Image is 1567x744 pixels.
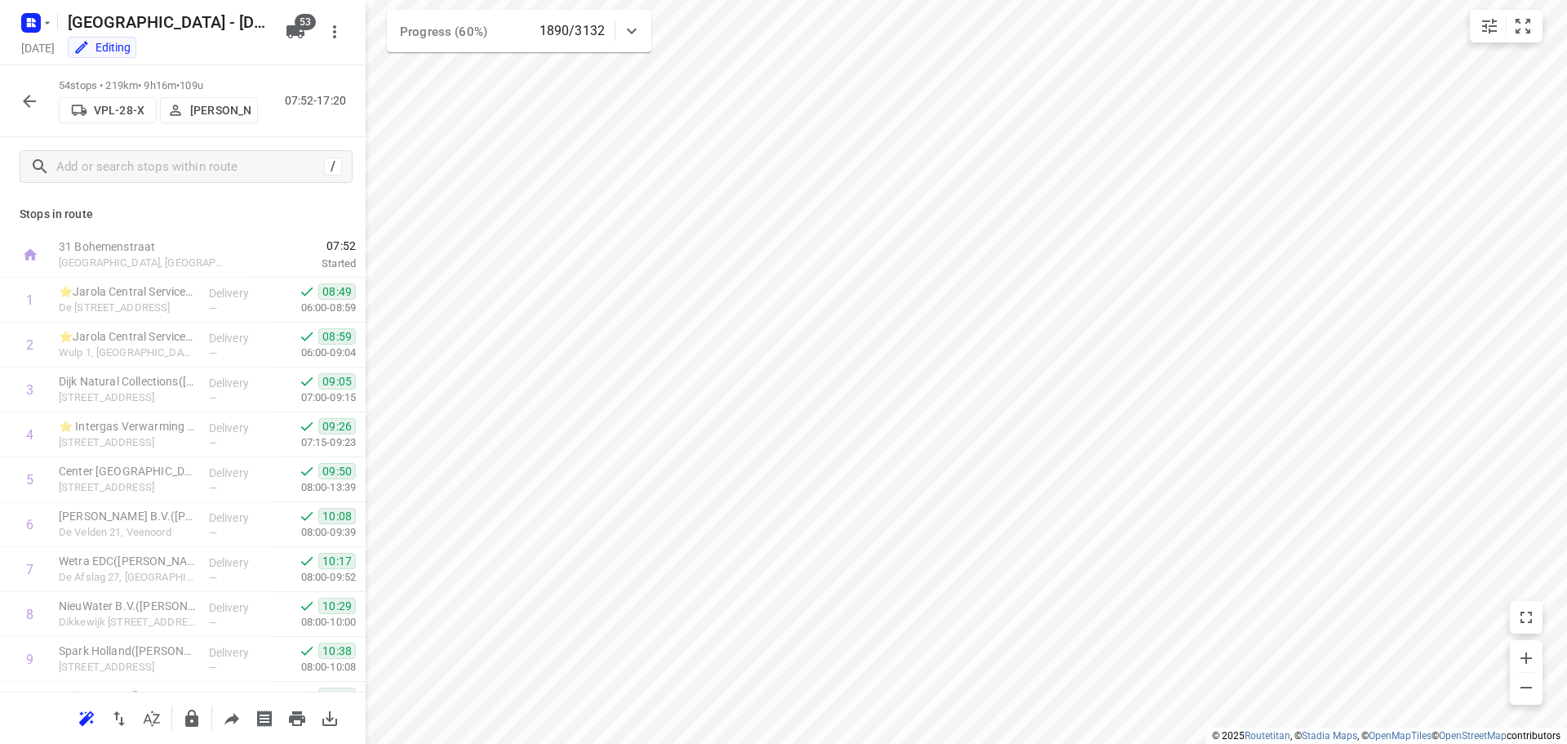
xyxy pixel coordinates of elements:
p: De Velden 21, Veenoord [59,524,196,541]
div: 8 [26,607,33,622]
p: [STREET_ADDRESS] [59,659,196,675]
span: 53 [295,14,316,30]
a: Routetitan [1245,730,1290,742]
span: 10:38 [318,643,356,659]
p: [PERSON_NAME] B.V.([PERSON_NAME] B.V.) [59,508,196,524]
span: • [176,79,180,91]
p: Delivery [209,644,269,661]
span: 10:42 [318,688,356,704]
p: ⭐Jarola Central Services B.V. - Coevorden nieuw(Isa Plasman) [59,283,196,300]
button: 53 [279,16,312,48]
button: [PERSON_NAME] [160,97,258,123]
svg: Done [299,373,315,390]
div: You are currently in edit mode. [73,39,131,56]
div: 5 [26,472,33,488]
span: Print route [281,710,313,725]
p: Delivery [209,465,269,481]
span: Reoptimize route [70,710,103,725]
a: OpenMapTiles [1369,730,1432,742]
span: — [209,527,217,539]
p: Delivery [209,599,269,616]
p: 54 stops • 219km • 9h16m [59,78,258,94]
h5: Rename [61,9,273,35]
div: 1 [26,292,33,308]
p: Spark Holland(Engeltje Kampijon) [59,643,196,659]
span: 08:49 [318,283,356,300]
div: 2 [26,337,33,353]
svg: Done [299,643,315,659]
div: 4 [26,427,33,443]
div: 6 [26,517,33,532]
p: NieuWater B.V.(Wichert Kanis) [59,598,196,614]
p: Dijk Natural Collections(Tessa Faas) [59,373,196,390]
a: Stadia Maps [1302,730,1357,742]
p: Delivery [209,510,269,526]
p: [STREET_ADDRESS] [59,390,196,406]
p: Dikkewijk Oostzijde 54, Nieuw-amsterdam [59,614,196,630]
svg: Done [299,688,315,704]
p: 07:52-17:20 [285,92,353,109]
span: Share route [215,710,248,725]
button: More [318,16,351,48]
span: 10:08 [318,508,356,524]
p: 08:00-09:39 [275,524,356,541]
p: Delivery [209,330,269,346]
svg: Done [299,463,315,479]
p: Delivery [209,375,269,391]
a: OpenStreetMap [1439,730,1507,742]
span: 10:17 [318,553,356,569]
span: — [209,482,217,494]
p: [PERSON_NAME] [190,104,251,117]
li: © 2025 , © , © © contributors [1212,730,1560,742]
div: 7 [26,562,33,577]
p: Center [GEOGRAPHIC_DATA]([PERSON_NAME]) [59,463,196,479]
svg: Done [299,508,315,524]
p: Delivery [209,285,269,301]
span: 09:26 [318,418,356,434]
p: Delivery [209,555,269,571]
p: Delivery [209,689,269,706]
button: VPL-28-X [59,97,157,123]
button: Lock route [175,702,208,735]
p: Wulp 1, [GEOGRAPHIC_DATA] [59,345,196,361]
h5: Project date [15,38,61,57]
p: Delivery [209,420,269,436]
p: De Afslag 27, Nieuw-amsterdam [59,569,196,586]
div: small contained button group [1470,10,1543,42]
p: Wetra EDC(André van der Leij) [59,553,196,569]
span: — [209,437,217,449]
svg: Done [299,553,315,569]
span: 09:50 [318,463,356,479]
p: ⭐ Intergas Verwarming BV(Luciëne Warmolts) [59,418,196,434]
span: Progress (60%) [400,25,487,39]
svg: Done [299,598,315,614]
span: — [209,662,217,674]
span: 109u [180,79,203,91]
p: Europark Allee 2, Coevorden [59,434,196,451]
p: 08:00-13:39 [275,479,356,496]
span: Print shipping labels [248,710,281,725]
svg: Done [299,283,315,300]
input: Add or search stops within route [56,154,324,180]
span: — [209,617,217,629]
span: — [209,347,217,359]
div: Progress (60%)1890/3132 [387,10,651,52]
span: 10:29 [318,598,356,614]
div: 9 [26,652,33,667]
span: 09:05 [318,373,356,390]
p: 06:00-08:59 [275,300,356,316]
p: De Hulteweg 16, Coevorden [59,300,196,316]
span: 08:59 [318,328,356,345]
p: Started [248,256,356,272]
button: Map settings [1473,10,1506,42]
span: — [209,392,217,404]
div: / [324,158,342,176]
button: Fit zoom [1507,10,1539,42]
p: 07:00-09:15 [275,390,356,406]
p: 08:00-09:52 [275,569,356,586]
p: 07:15-09:23 [275,434,356,451]
p: [STREET_ADDRESS] [59,479,196,496]
p: Unica Emmen(Mirjam Visser) [59,688,196,704]
span: — [209,302,217,314]
p: [GEOGRAPHIC_DATA], [GEOGRAPHIC_DATA] [59,255,229,271]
